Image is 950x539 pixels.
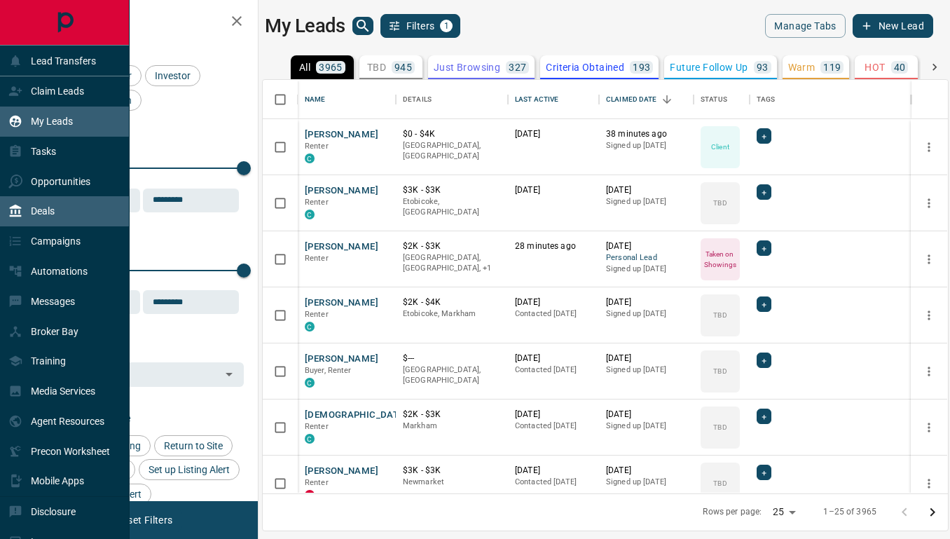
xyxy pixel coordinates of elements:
button: [PERSON_NAME] [305,296,378,310]
button: more [918,249,939,270]
p: [DATE] [606,409,687,421]
p: 93 [757,62,769,72]
button: more [918,305,939,326]
p: [DATE] [515,465,592,477]
span: Renter [305,478,329,487]
p: [DATE] [606,184,687,196]
p: TBD [713,198,727,208]
span: Renter [305,422,329,431]
button: Go to next page [918,498,946,526]
p: Signed up [DATE] [606,196,687,207]
p: $3K - $3K [403,465,501,477]
p: $2K - $3K [403,240,501,252]
div: Details [396,80,508,119]
p: Etobicoke, Markham [403,308,501,320]
p: $0 - $4K [403,128,501,140]
p: Just Browsing [434,62,500,72]
div: + [757,353,771,368]
p: Warm [788,62,815,72]
div: + [757,409,771,424]
button: Open [219,364,239,384]
button: more [918,473,939,494]
div: Return to Site [154,435,233,456]
span: Investor [150,70,195,81]
p: Contacted [DATE] [515,364,592,376]
p: $3K - $3K [403,184,501,196]
div: Claimed Date [606,80,657,119]
p: 119 [823,62,841,72]
span: Buyer, Renter [305,366,352,375]
button: [PERSON_NAME] [305,128,378,142]
div: Set up Listing Alert [139,459,240,480]
p: Toronto [403,252,501,274]
h1: My Leads [265,15,345,37]
p: TBD [367,62,386,72]
p: 40 [894,62,906,72]
p: [DATE] [515,296,592,308]
p: Signed up [DATE] [606,421,687,432]
span: Renter [305,198,329,207]
p: TBD [713,422,727,432]
button: Filters1 [380,14,461,38]
div: condos.ca [305,210,315,219]
p: 3965 [319,62,343,72]
button: [PERSON_NAME] [305,353,378,366]
p: Rows per page: [703,506,762,518]
p: Contacted [DATE] [515,477,592,488]
span: + [762,297,766,311]
span: + [762,409,766,423]
p: 38 minutes ago [606,128,687,140]
span: Return to Site [159,440,228,451]
span: Renter [305,310,329,319]
div: Name [298,80,396,119]
div: Investor [145,65,200,86]
p: Signed up [DATE] [606,308,687,320]
p: Signed up [DATE] [606,477,687,488]
div: condos.ca [305,378,315,388]
p: 28 minutes ago [515,240,592,252]
div: Name [305,80,326,119]
span: 1 [441,21,451,31]
p: 945 [394,62,412,72]
p: All [299,62,310,72]
span: + [762,465,766,479]
span: Renter [305,254,329,263]
p: Taken on Showings [702,249,738,270]
p: $--- [403,353,501,364]
div: Last Active [515,80,558,119]
p: HOT [865,62,885,72]
span: Renter [305,142,329,151]
p: [DATE] [606,296,687,308]
div: Status [701,80,727,119]
div: + [757,128,771,144]
p: Contacted [DATE] [515,308,592,320]
span: + [762,241,766,255]
button: [DEMOGRAPHIC_DATA][PERSON_NAME] [305,409,481,422]
button: [PERSON_NAME] [305,184,378,198]
p: Contacted [DATE] [515,421,592,432]
p: $2K - $4K [403,296,501,308]
div: property.ca [305,490,315,500]
div: 25 [767,502,801,522]
p: Future Follow Up [670,62,748,72]
button: search button [352,17,373,35]
div: condos.ca [305,434,315,444]
p: Signed up [DATE] [606,264,687,275]
p: 327 [509,62,526,72]
p: Markham [403,421,501,432]
div: Last Active [508,80,599,119]
button: more [918,137,939,158]
div: + [757,240,771,256]
p: TBD [713,310,727,320]
p: [GEOGRAPHIC_DATA], [GEOGRAPHIC_DATA] [403,140,501,162]
p: 1–25 of 3965 [823,506,876,518]
button: more [918,193,939,214]
span: + [762,129,766,143]
div: condos.ca [305,322,315,332]
button: Reset Filters [106,508,181,532]
div: + [757,296,771,312]
p: Signed up [DATE] [606,364,687,376]
div: Claimed Date [599,80,694,119]
p: 193 [633,62,650,72]
p: [DATE] [606,465,687,477]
